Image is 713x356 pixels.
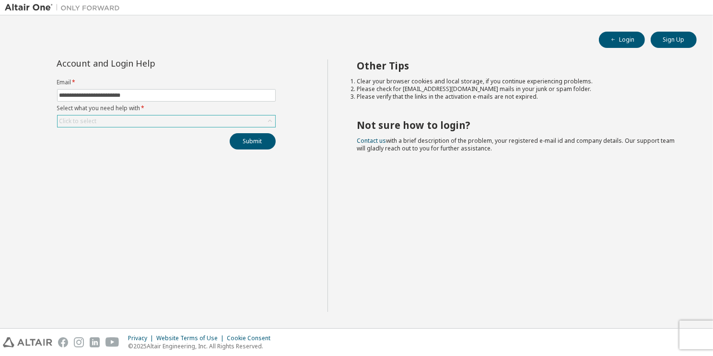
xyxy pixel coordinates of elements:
[128,334,156,342] div: Privacy
[5,3,125,12] img: Altair One
[357,137,675,152] span: with a brief description of the problem, your registered e-mail id and company details. Our suppo...
[59,117,97,125] div: Click to select
[57,79,276,86] label: Email
[357,137,386,145] a: Contact us
[128,342,276,350] p: © 2025 Altair Engineering, Inc. All Rights Reserved.
[230,133,276,149] button: Submit
[57,59,232,67] div: Account and Login Help
[357,93,679,101] li: Please verify that the links in the activation e-mails are not expired.
[599,32,645,48] button: Login
[57,104,276,112] label: Select what you need help with
[90,337,100,347] img: linkedin.svg
[227,334,276,342] div: Cookie Consent
[357,78,679,85] li: Clear your browser cookies and local storage, if you continue experiencing problems.
[651,32,697,48] button: Sign Up
[357,59,679,72] h2: Other Tips
[58,115,275,127] div: Click to select
[105,337,119,347] img: youtube.svg
[156,334,227,342] div: Website Terms of Use
[58,337,68,347] img: facebook.svg
[3,337,52,347] img: altair_logo.svg
[74,337,84,347] img: instagram.svg
[357,119,679,131] h2: Not sure how to login?
[357,85,679,93] li: Please check for [EMAIL_ADDRESS][DOMAIN_NAME] mails in your junk or spam folder.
